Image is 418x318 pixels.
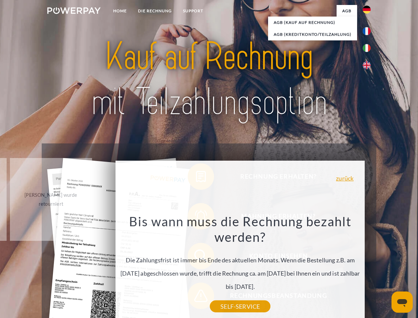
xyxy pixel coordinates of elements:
[132,5,177,17] a: DIE RECHNUNG
[392,291,413,313] iframe: Schaltfläche zum Öffnen des Messaging-Fensters
[363,61,371,69] img: en
[177,5,209,17] a: SUPPORT
[363,27,371,35] img: fr
[337,5,357,17] a: agb
[268,17,357,28] a: AGB (Kauf auf Rechnung)
[336,175,353,181] a: zurück
[119,213,361,306] div: Die Zahlungsfrist ist immer bis Ende des aktuellen Monats. Wenn die Bestellung z.B. am [DATE] abg...
[47,7,101,14] img: logo-powerpay-white.svg
[210,300,270,312] a: SELF-SERVICE
[268,28,357,40] a: AGB (Kreditkonto/Teilzahlung)
[14,190,88,208] div: [PERSON_NAME] wurde retourniert
[63,32,355,127] img: title-powerpay_de.svg
[363,44,371,52] img: it
[108,5,132,17] a: Home
[119,213,361,245] h3: Bis wann muss die Rechnung bezahlt werden?
[363,6,371,14] img: de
